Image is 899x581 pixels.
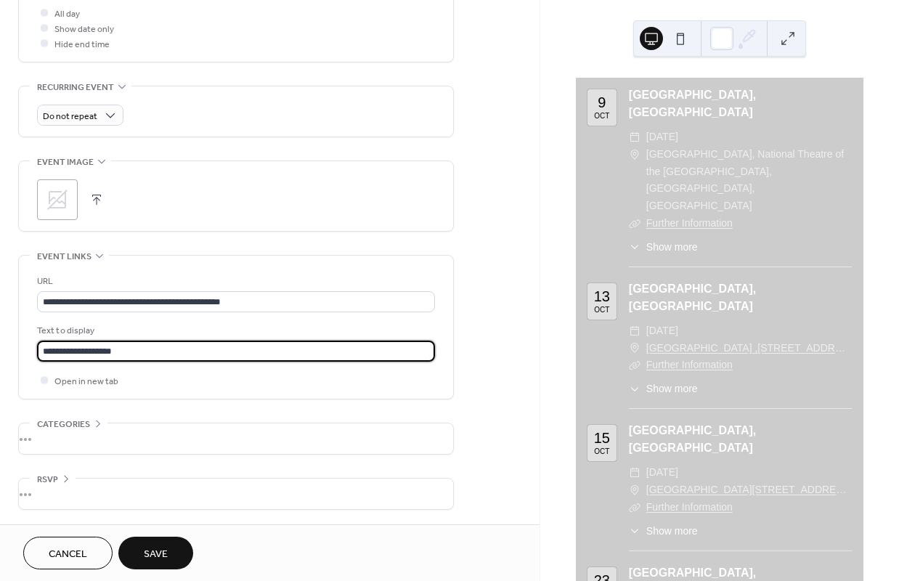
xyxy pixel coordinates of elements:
[54,22,114,37] span: Show date only
[629,524,640,539] div: ​
[594,113,609,120] div: Oct
[629,146,640,163] div: ​
[54,7,80,22] span: All day
[629,215,640,232] div: ​
[37,417,90,432] span: Categories
[646,129,678,146] span: [DATE]
[37,80,114,95] span: Recurring event
[594,431,610,445] div: 15
[629,89,756,118] a: [GEOGRAPHIC_DATA], [GEOGRAPHIC_DATA]
[646,240,698,255] span: Show more
[37,155,94,170] span: Event image
[118,537,193,569] button: Save
[594,306,609,314] div: Oct
[629,240,640,255] div: ​
[23,537,113,569] button: Cancel
[646,501,733,513] a: Further Information
[629,381,698,397] button: ​Show more
[629,340,640,357] div: ​
[144,547,168,562] span: Save
[646,322,678,340] span: [DATE]
[629,499,640,516] div: ​
[54,374,118,389] span: Open in new tab
[646,482,852,499] a: [GEOGRAPHIC_DATA][STREET_ADDRESS]
[19,479,453,509] div: •••
[37,274,432,289] div: URL
[37,179,78,220] div: ;
[629,129,640,146] div: ​
[646,359,733,370] a: Further Information
[594,289,610,304] div: 13
[594,448,609,455] div: Oct
[629,283,756,312] a: [GEOGRAPHIC_DATA], [GEOGRAPHIC_DATA]
[646,146,852,215] span: [GEOGRAPHIC_DATA], National Theatre of the [GEOGRAPHIC_DATA], [GEOGRAPHIC_DATA], [GEOGRAPHIC_DATA]
[49,547,87,562] span: Cancel
[646,381,698,397] span: Show more
[629,524,698,539] button: ​Show more
[37,323,432,338] div: Text to display
[629,381,640,397] div: ​
[629,482,640,499] div: ​
[37,249,91,264] span: Event links
[37,472,58,487] span: RSVP
[19,423,453,454] div: •••
[646,464,678,482] span: [DATE]
[646,340,852,357] a: [GEOGRAPHIC_DATA] ,[STREET_ADDRESS]
[629,464,640,482] div: ​
[629,322,640,340] div: ​
[629,357,640,374] div: ​
[646,217,733,229] a: Further Information
[646,524,698,539] span: Show more
[598,95,606,110] div: 9
[629,424,756,454] a: [GEOGRAPHIC_DATA], [GEOGRAPHIC_DATA]
[629,240,698,255] button: ​Show more
[43,108,97,125] span: Do not repeat
[54,37,110,52] span: Hide end time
